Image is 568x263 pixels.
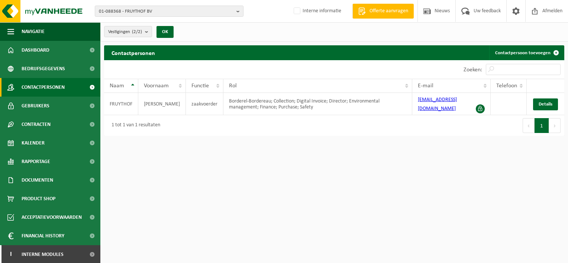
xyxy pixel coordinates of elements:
[496,83,517,89] span: Telefoon
[489,45,564,60] a: Contactpersoon toevoegen
[104,45,162,60] h2: Contactpersonen
[22,171,53,189] span: Documenten
[186,93,223,115] td: zaakvoerder
[22,227,64,245] span: Financial History
[99,6,233,17] span: 01-088368 - FRUYTHOF BV
[523,118,535,133] button: Previous
[108,119,160,132] div: 1 tot 1 van 1 resultaten
[464,67,482,73] label: Zoeken:
[104,93,138,115] td: FRUYTHOF
[22,41,49,59] span: Dashboard
[22,115,51,134] span: Contracten
[104,26,152,37] button: Vestigingen(2/2)
[138,93,186,115] td: [PERSON_NAME]
[95,6,243,17] button: 01-088368 - FRUYTHOF BV
[108,26,142,38] span: Vestigingen
[132,29,142,34] count: (2/2)
[223,93,412,115] td: Borderel-Bordereau; Collection; Digital Invoice; Director; Environmental management; Finance; Pur...
[144,83,169,89] span: Voornaam
[22,134,45,152] span: Kalender
[22,78,65,97] span: Contactpersonen
[533,98,558,110] a: Details
[22,189,55,208] span: Product Shop
[191,83,209,89] span: Functie
[535,118,549,133] button: 1
[539,102,552,107] span: Details
[22,22,45,41] span: Navigatie
[549,118,561,133] button: Next
[418,83,433,89] span: E-mail
[292,6,341,17] label: Interne informatie
[22,59,65,78] span: Bedrijfsgegevens
[22,208,82,227] span: Acceptatievoorwaarden
[418,97,457,111] a: [EMAIL_ADDRESS][DOMAIN_NAME]
[352,4,414,19] a: Offerte aanvragen
[229,83,237,89] span: Rol
[368,7,410,15] span: Offerte aanvragen
[110,83,124,89] span: Naam
[22,97,49,115] span: Gebruikers
[156,26,174,38] button: OK
[22,152,50,171] span: Rapportage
